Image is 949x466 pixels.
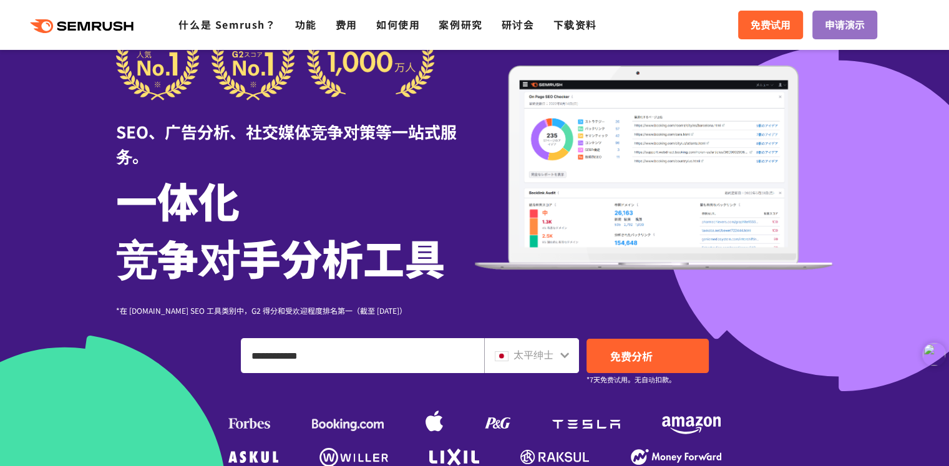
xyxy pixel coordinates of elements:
[116,305,407,316] font: *在 [DOMAIN_NAME] SEO 工具类别中，G2 得分和受欢迎程度排名第一（截至 [DATE]）
[439,17,482,32] a: 案例研究
[502,17,535,32] a: 研讨会
[116,227,445,287] font: 竞争对手分析工具
[513,347,553,362] font: 太平绅士
[178,17,276,32] a: 什么是 Semrush？
[336,17,358,32] a: 费用
[295,17,317,32] a: 功能
[812,11,877,39] a: 申请演示
[376,17,420,32] a: 如何使用
[738,11,803,39] a: 免费试用
[586,374,676,384] font: *7天免费试用。无自动扣款。
[825,17,865,32] font: 申请演示
[116,120,457,167] font: SEO、广告分析、社交媒体竞争对策等一站式服务。
[610,348,653,364] font: 免费分析
[241,339,484,372] input: 输入域名、关键字或 URL
[586,339,709,373] a: 免费分析
[553,17,597,32] a: 下载资料
[116,170,240,230] font: 一体化
[751,17,791,32] font: 免费试用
